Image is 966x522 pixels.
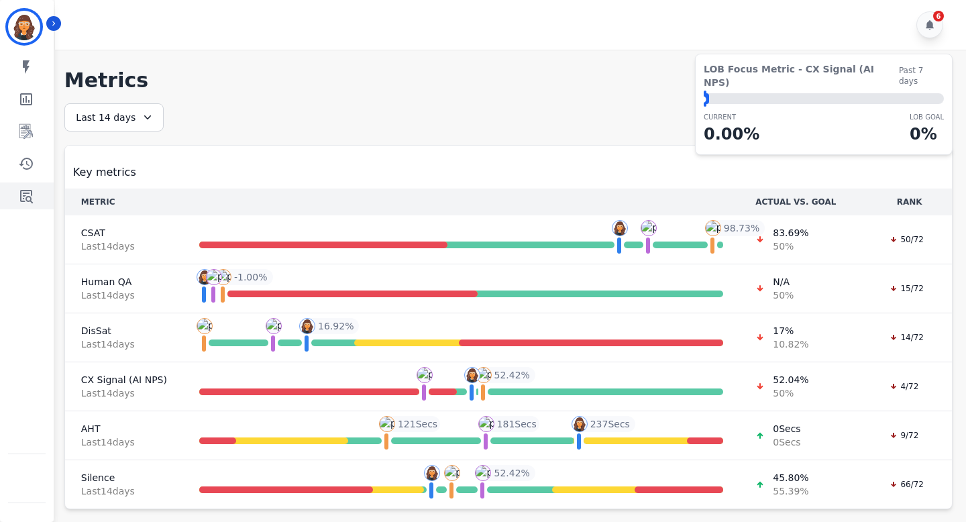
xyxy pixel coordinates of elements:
[704,112,759,122] p: CURRENT
[705,220,721,236] img: profile-pic
[197,269,213,285] img: profile-pic
[933,11,944,21] div: 6
[299,318,315,334] img: profile-pic
[773,226,808,240] span: 83.69 %
[773,240,808,253] span: 50 %
[883,429,925,442] div: 9/72
[81,386,167,400] span: Last 14 day s
[724,221,759,235] span: 98.73 %
[73,164,136,180] span: Key metrics
[81,324,167,337] span: DisSat
[773,275,794,289] span: N/A
[773,386,808,400] span: 50 %
[64,103,164,132] div: Last 14 days
[494,368,530,382] span: 52.42 %
[773,484,808,498] span: 55.39 %
[497,417,537,431] span: 181 Secs
[81,337,167,351] span: Last 14 day s
[398,417,437,431] span: 121 Secs
[773,373,808,386] span: 52.04 %
[464,367,480,383] img: profile-pic
[704,93,709,104] div: ⬤
[899,65,944,87] span: Past 7 days
[883,282,930,295] div: 15/72
[8,11,40,43] img: Bordered avatar
[704,122,759,146] p: 0.00 %
[206,269,222,285] img: profile-pic
[883,233,930,246] div: 50/72
[266,318,282,334] img: profile-pic
[424,465,440,481] img: profile-pic
[234,270,268,284] span: -1.00 %
[444,465,460,481] img: profile-pic
[81,289,167,302] span: Last 14 day s
[65,189,183,215] th: METRIC
[215,269,231,285] img: profile-pic
[81,435,167,449] span: Last 14 day s
[773,422,800,435] span: 0 Secs
[81,275,167,289] span: Human QA
[81,226,167,240] span: CSAT
[883,380,925,393] div: 4/72
[572,416,588,432] img: profile-pic
[476,367,492,383] img: profile-pic
[773,337,808,351] span: 10.82 %
[318,319,354,333] span: 16.92 %
[883,478,930,491] div: 66/72
[773,289,794,302] span: 50 %
[81,373,167,386] span: CX Signal (AI NPS)
[867,189,952,215] th: RANK
[81,484,167,498] span: Last 14 day s
[641,220,657,236] img: profile-pic
[478,416,494,432] img: profile-pic
[773,471,808,484] span: 45.80 %
[910,122,944,146] p: 0 %
[739,189,867,215] th: ACTUAL VS. GOAL
[197,318,213,334] img: profile-pic
[417,367,433,383] img: profile-pic
[910,112,944,122] p: LOB Goal
[773,435,800,449] span: 0 Secs
[379,416,395,432] img: profile-pic
[612,220,628,236] img: profile-pic
[64,68,953,93] h1: Metrics
[81,422,167,435] span: AHT
[81,471,167,484] span: Silence
[773,324,808,337] span: 17 %
[81,240,167,253] span: Last 14 day s
[704,62,899,89] span: LOB Focus Metric - CX Signal (AI NPS)
[494,466,529,480] span: 52.42 %
[590,417,630,431] span: 237 Secs
[883,331,930,344] div: 14/72
[475,465,491,481] img: profile-pic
